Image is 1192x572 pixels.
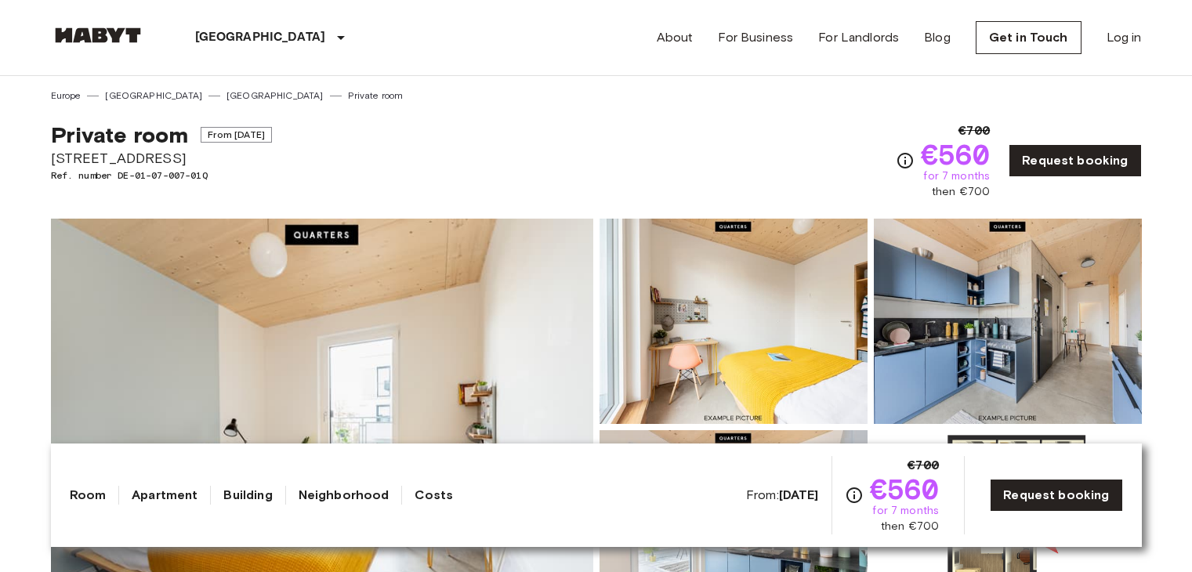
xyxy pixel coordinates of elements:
p: [GEOGRAPHIC_DATA] [195,28,326,47]
a: Apartment [132,486,197,505]
a: Get in Touch [976,21,1081,54]
a: Neighborhood [299,486,389,505]
span: €560 [870,475,940,503]
span: From [DATE] [201,127,272,143]
a: Room [70,486,107,505]
span: €560 [921,140,991,168]
a: [GEOGRAPHIC_DATA] [226,89,324,103]
span: then €700 [881,519,939,534]
a: Building [223,486,272,505]
a: Request booking [1009,144,1141,177]
a: For Business [718,28,793,47]
span: for 7 months [923,168,990,184]
span: then €700 [932,184,990,200]
span: [STREET_ADDRESS] [51,148,272,168]
a: [GEOGRAPHIC_DATA] [105,89,202,103]
a: Request booking [990,479,1122,512]
span: Ref. number DE-01-07-007-01Q [51,168,272,183]
a: Costs [415,486,453,505]
span: €700 [908,456,940,475]
span: for 7 months [872,503,939,519]
img: Habyt [51,27,145,43]
a: Blog [924,28,951,47]
span: €700 [958,121,991,140]
span: From: [746,487,819,504]
b: [DATE] [779,487,819,502]
img: Picture of unit DE-01-07-007-01Q [874,219,1142,424]
span: Private room [51,121,189,148]
svg: Check cost overview for full price breakdown. Please note that discounts apply to new joiners onl... [896,151,915,170]
svg: Check cost overview for full price breakdown. Please note that discounts apply to new joiners onl... [845,486,864,505]
a: About [657,28,694,47]
a: Europe [51,89,82,103]
a: For Landlords [818,28,899,47]
a: Log in [1107,28,1142,47]
a: Private room [348,89,404,103]
img: Picture of unit DE-01-07-007-01Q [600,219,868,424]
